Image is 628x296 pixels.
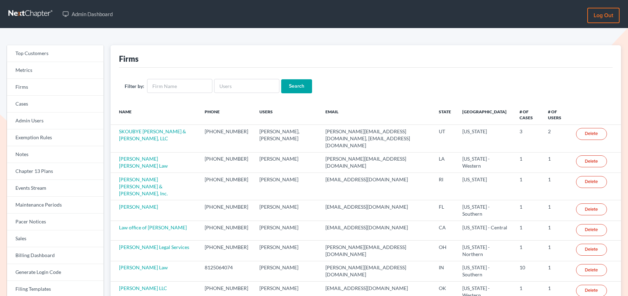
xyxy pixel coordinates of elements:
a: Events Stream [7,180,104,197]
td: 1 [542,152,570,173]
td: CA [433,221,457,240]
td: UT [433,125,457,152]
td: [PHONE_NUMBER] [199,241,254,261]
td: [PERSON_NAME] [254,261,320,281]
th: Name [111,105,199,125]
input: Firm Name [147,79,212,93]
td: [US_STATE] [457,125,514,152]
div: Firms [119,54,139,64]
td: 1 [542,221,570,240]
td: [EMAIL_ADDRESS][DOMAIN_NAME] [320,200,433,221]
td: [PHONE_NUMBER] [199,173,254,200]
td: [PERSON_NAME][EMAIL_ADDRESS][DOMAIN_NAME] [320,152,433,173]
a: Generate Login Code [7,264,104,281]
td: 1 [514,152,542,173]
label: Filter by: [125,82,144,90]
th: Phone [199,105,254,125]
a: Delete [576,155,607,167]
input: Users [214,79,279,93]
a: Billing Dashboard [7,247,104,264]
a: Pacer Notices [7,214,104,230]
a: Delete [576,128,607,140]
a: Chapter 13 Plans [7,163,104,180]
a: Firms [7,79,104,96]
td: [US_STATE] - Central [457,221,514,240]
td: 1 [514,221,542,240]
td: [PERSON_NAME][EMAIL_ADDRESS][DOMAIN_NAME] [320,261,433,281]
td: [PERSON_NAME] [254,173,320,200]
td: [US_STATE] - Southern [457,261,514,281]
a: Sales [7,230,104,247]
td: [EMAIL_ADDRESS][DOMAIN_NAME] [320,173,433,200]
td: [EMAIL_ADDRESS][DOMAIN_NAME] [320,221,433,240]
a: Law office of [PERSON_NAME] [119,224,187,230]
a: Delete [576,203,607,215]
a: Top Customers [7,45,104,62]
th: State [433,105,457,125]
td: 10 [514,261,542,281]
td: [PERSON_NAME] [254,152,320,173]
td: [US_STATE] - Northern [457,241,514,261]
a: Metrics [7,62,104,79]
td: [PERSON_NAME], [PERSON_NAME] [254,125,320,152]
a: Delete [576,264,607,276]
td: 8125064074 [199,261,254,281]
th: [GEOGRAPHIC_DATA] [457,105,514,125]
a: Notes [7,146,104,163]
td: [US_STATE] - Southern [457,200,514,221]
td: RI [433,173,457,200]
a: Exemption Rules [7,129,104,146]
a: Cases [7,96,104,113]
a: Maintenance Periods [7,197,104,214]
th: Users [254,105,320,125]
td: [PERSON_NAME][EMAIL_ADDRESS][DOMAIN_NAME] [320,241,433,261]
td: IN [433,261,457,281]
td: 1 [542,261,570,281]
a: [PERSON_NAME] Law [119,264,168,270]
td: 1 [514,200,542,221]
a: [PERSON_NAME] [119,204,158,210]
input: Search [281,79,312,93]
td: 2 [542,125,570,152]
a: SKOUBYE [PERSON_NAME] & [PERSON_NAME], LLC [119,128,186,141]
a: [PERSON_NAME] [PERSON_NAME] & [PERSON_NAME], Inc. [119,176,168,196]
td: LA [433,152,457,173]
td: [PERSON_NAME][EMAIL_ADDRESS][DOMAIN_NAME], [EMAIL_ADDRESS][DOMAIN_NAME] [320,125,433,152]
a: [PERSON_NAME] [PERSON_NAME] Law [119,156,168,169]
td: 1 [542,241,570,261]
td: [US_STATE] - Western [457,152,514,173]
td: 1 [542,200,570,221]
a: Admin Dashboard [59,8,116,20]
td: 1 [514,173,542,200]
td: [PHONE_NUMBER] [199,221,254,240]
td: [PHONE_NUMBER] [199,125,254,152]
td: 3 [514,125,542,152]
td: [PERSON_NAME] [254,221,320,240]
td: FL [433,200,457,221]
th: # of Cases [514,105,542,125]
td: [PERSON_NAME] [254,241,320,261]
a: [PERSON_NAME] LLC [119,285,167,291]
a: Delete [576,224,607,236]
a: Delete [576,176,607,188]
td: [PHONE_NUMBER] [199,200,254,221]
a: [PERSON_NAME] Legal Services [119,244,189,250]
th: Email [320,105,433,125]
td: [PERSON_NAME] [254,200,320,221]
a: Delete [576,244,607,256]
td: OH [433,241,457,261]
a: Admin Users [7,113,104,129]
td: [US_STATE] [457,173,514,200]
th: # of Users [542,105,570,125]
td: 1 [542,173,570,200]
a: Log out [587,8,620,23]
td: 1 [514,241,542,261]
td: [PHONE_NUMBER] [199,152,254,173]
